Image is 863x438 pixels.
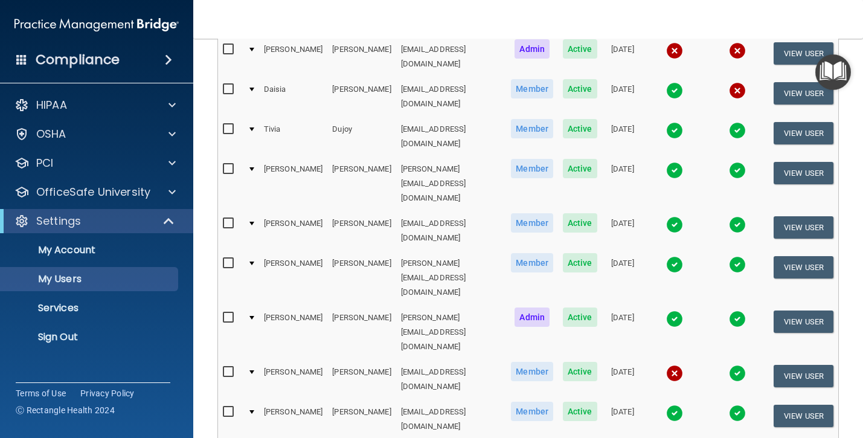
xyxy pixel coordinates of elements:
[327,359,396,399] td: [PERSON_NAME]
[563,79,597,98] span: Active
[666,162,683,179] img: tick.e7d51cea.svg
[259,77,327,117] td: Daisia
[666,122,683,139] img: tick.e7d51cea.svg
[14,13,179,37] img: PMB logo
[774,162,833,184] button: View User
[259,359,327,399] td: [PERSON_NAME]
[8,331,173,343] p: Sign Out
[729,216,746,233] img: tick.e7d51cea.svg
[729,162,746,179] img: tick.e7d51cea.svg
[602,305,644,359] td: [DATE]
[8,273,173,285] p: My Users
[515,308,550,327] span: Admin
[729,82,746,99] img: cross.ca9f0e7f.svg
[602,156,644,211] td: [DATE]
[259,305,327,359] td: [PERSON_NAME]
[36,156,53,170] p: PCI
[259,211,327,251] td: [PERSON_NAME]
[259,156,327,211] td: [PERSON_NAME]
[729,256,746,273] img: tick.e7d51cea.svg
[327,251,396,305] td: [PERSON_NAME]
[396,37,507,77] td: [EMAIL_ADDRESS][DOMAIN_NAME]
[602,77,644,117] td: [DATE]
[666,82,683,99] img: tick.e7d51cea.svg
[14,185,176,199] a: OfficeSafe University
[666,256,683,273] img: tick.e7d51cea.svg
[511,213,553,233] span: Member
[36,185,150,199] p: OfficeSafe University
[515,39,550,59] span: Admin
[602,359,644,399] td: [DATE]
[774,311,833,333] button: View User
[666,405,683,422] img: tick.e7d51cea.svg
[729,311,746,327] img: tick.e7d51cea.svg
[396,305,507,359] td: [PERSON_NAME][EMAIL_ADDRESS][DOMAIN_NAME]
[774,122,833,144] button: View User
[511,159,553,178] span: Member
[729,122,746,139] img: tick.e7d51cea.svg
[511,362,553,381] span: Member
[563,39,597,59] span: Active
[14,214,175,228] a: Settings
[602,211,644,251] td: [DATE]
[327,117,396,156] td: Dujoy
[259,117,327,156] td: Tivia
[14,127,176,141] a: OSHA
[774,82,833,105] button: View User
[729,42,746,59] img: cross.ca9f0e7f.svg
[36,214,81,228] p: Settings
[36,127,66,141] p: OSHA
[602,37,644,77] td: [DATE]
[16,387,66,399] a: Terms of Use
[774,42,833,65] button: View User
[666,216,683,233] img: tick.e7d51cea.svg
[327,156,396,211] td: [PERSON_NAME]
[396,211,507,251] td: [EMAIL_ADDRESS][DOMAIN_NAME]
[511,402,553,421] span: Member
[14,156,176,170] a: PCI
[8,302,173,314] p: Services
[396,117,507,156] td: [EMAIL_ADDRESS][DOMAIN_NAME]
[511,253,553,272] span: Member
[815,54,851,90] button: Open Resource Center
[774,216,833,239] button: View User
[36,98,67,112] p: HIPAA
[511,119,553,138] span: Member
[80,387,135,399] a: Privacy Policy
[563,213,597,233] span: Active
[654,361,849,410] iframe: Drift Widget Chat Controller
[259,251,327,305] td: [PERSON_NAME]
[511,79,553,98] span: Member
[259,37,327,77] td: [PERSON_NAME]
[396,359,507,399] td: [EMAIL_ADDRESS][DOMAIN_NAME]
[327,305,396,359] td: [PERSON_NAME]
[774,405,833,427] button: View User
[602,117,644,156] td: [DATE]
[8,244,173,256] p: My Account
[14,98,176,112] a: HIPAA
[396,77,507,117] td: [EMAIL_ADDRESS][DOMAIN_NAME]
[563,308,597,327] span: Active
[396,156,507,211] td: [PERSON_NAME][EMAIL_ADDRESS][DOMAIN_NAME]
[327,37,396,77] td: [PERSON_NAME]
[563,159,597,178] span: Active
[666,311,683,327] img: tick.e7d51cea.svg
[666,42,683,59] img: cross.ca9f0e7f.svg
[36,51,120,68] h4: Compliance
[563,362,597,381] span: Active
[602,251,644,305] td: [DATE]
[563,402,597,421] span: Active
[327,77,396,117] td: [PERSON_NAME]
[774,256,833,279] button: View User
[729,405,746,422] img: tick.e7d51cea.svg
[16,404,115,416] span: Ⓒ Rectangle Health 2024
[327,211,396,251] td: [PERSON_NAME]
[563,253,597,272] span: Active
[563,119,597,138] span: Active
[396,251,507,305] td: [PERSON_NAME][EMAIL_ADDRESS][DOMAIN_NAME]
